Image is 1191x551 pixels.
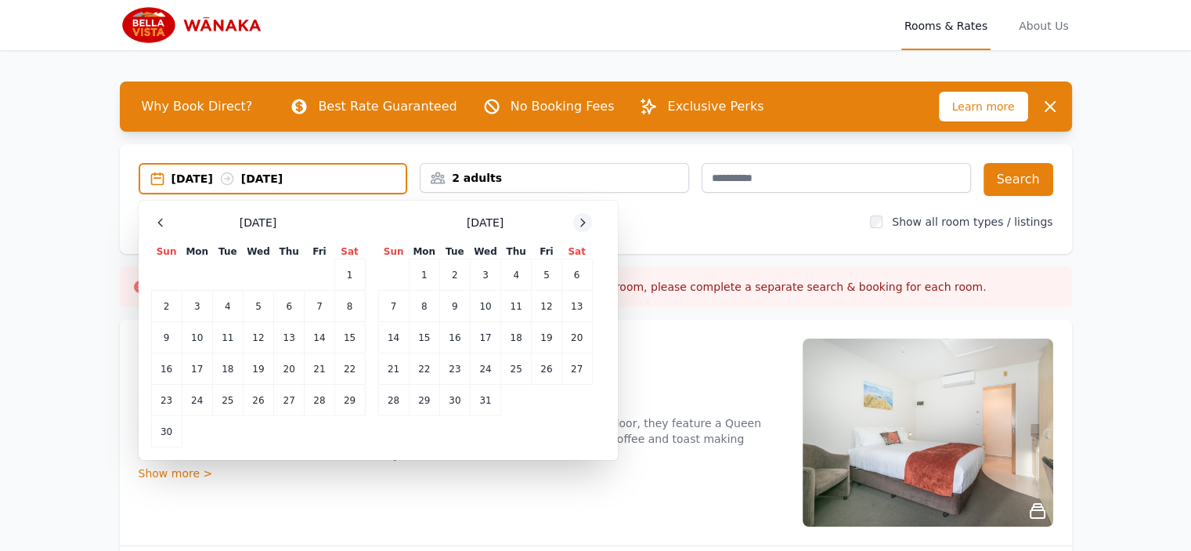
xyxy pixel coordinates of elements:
[892,216,1052,228] label: Show all room types / listings
[334,291,365,322] td: 8
[532,353,561,385] td: 26
[439,353,470,385] td: 23
[243,322,273,353] td: 12
[171,171,406,187] div: [DATE] [DATE]
[378,291,409,322] td: 7
[561,291,592,322] td: 13
[129,91,265,122] span: Why Book Direct?
[182,322,212,353] td: 10
[378,322,409,353] td: 14
[561,322,592,353] td: 20
[212,322,243,353] td: 11
[532,291,561,322] td: 12
[470,385,500,416] td: 31
[532,259,561,291] td: 5
[274,291,305,322] td: 6
[151,322,182,353] td: 9
[274,385,305,416] td: 27
[501,353,532,385] td: 25
[667,97,763,116] p: Exclusive Perks
[334,259,365,291] td: 1
[212,245,243,259] th: Tue
[470,245,500,259] th: Wed
[274,322,305,353] td: 13
[243,291,273,322] td: 5
[212,353,243,385] td: 18
[243,385,273,416] td: 26
[939,92,1028,121] span: Learn more
[511,97,615,116] p: No Booking Fees
[501,322,532,353] td: 18
[334,245,365,259] th: Sat
[501,291,532,322] td: 11
[470,353,500,385] td: 24
[274,353,305,385] td: 20
[983,163,1053,196] button: Search
[439,245,470,259] th: Tue
[409,385,439,416] td: 29
[470,259,500,291] td: 3
[561,245,592,259] th: Sat
[139,466,784,481] div: Show more >
[151,291,182,322] td: 2
[212,291,243,322] td: 4
[182,245,212,259] th: Mon
[182,385,212,416] td: 24
[120,6,271,44] img: Bella Vista Wanaka
[151,416,182,448] td: 30
[334,385,365,416] td: 29
[409,322,439,353] td: 15
[240,215,276,230] span: [DATE]
[243,353,273,385] td: 19
[561,259,592,291] td: 6
[212,385,243,416] td: 25
[420,170,688,186] div: 2 adults
[470,291,500,322] td: 10
[409,259,439,291] td: 1
[409,353,439,385] td: 22
[501,259,532,291] td: 4
[151,245,182,259] th: Sun
[305,353,334,385] td: 21
[182,353,212,385] td: 17
[378,385,409,416] td: 28
[243,245,273,259] th: Wed
[439,385,470,416] td: 30
[470,322,500,353] td: 17
[409,291,439,322] td: 8
[305,291,334,322] td: 7
[439,259,470,291] td: 2
[305,245,334,259] th: Fri
[151,385,182,416] td: 23
[318,97,457,116] p: Best Rate Guaranteed
[439,322,470,353] td: 16
[274,245,305,259] th: Thu
[467,215,503,230] span: [DATE]
[334,322,365,353] td: 15
[532,322,561,353] td: 19
[439,291,470,322] td: 9
[334,353,365,385] td: 22
[378,245,409,259] th: Sun
[182,291,212,322] td: 3
[305,385,334,416] td: 28
[151,353,182,385] td: 16
[532,245,561,259] th: Fri
[378,353,409,385] td: 21
[409,245,439,259] th: Mon
[501,245,532,259] th: Thu
[561,353,592,385] td: 27
[305,322,334,353] td: 14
